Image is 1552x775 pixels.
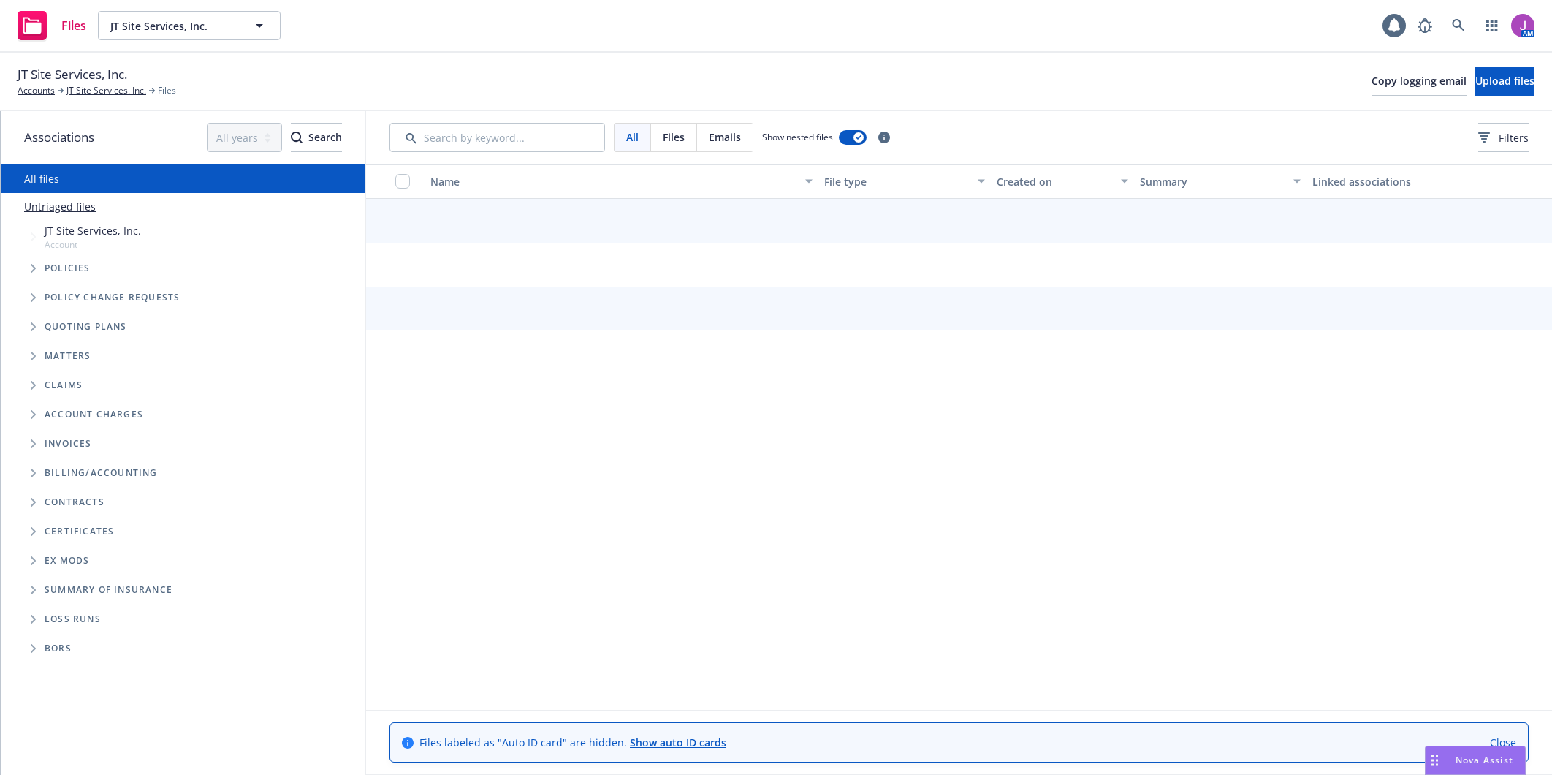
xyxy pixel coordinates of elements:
div: Created on [997,174,1112,189]
svg: Search [291,132,303,143]
div: Name [430,174,796,189]
span: All [626,129,639,145]
div: File type [824,174,969,189]
span: Loss Runs [45,615,101,624]
span: Contracts [45,498,104,507]
button: SearchSearch [291,123,342,152]
span: Billing/Accounting [45,469,158,477]
a: Files [12,5,92,46]
div: Folder Tree Example [1,458,365,663]
button: Summary [1134,164,1306,199]
img: photo [1511,14,1534,37]
span: Files [663,129,685,145]
button: Linked associations [1306,164,1479,199]
button: File type [818,164,991,199]
a: Accounts [18,84,55,97]
span: Upload files [1475,74,1534,88]
span: Claims [45,381,83,390]
button: Upload files [1475,67,1534,96]
span: Policy change requests [45,293,180,302]
input: Search by keyword... [389,123,605,152]
span: Files labeled as "Auto ID card" are hidden. [419,735,726,750]
a: Search [1444,11,1473,40]
span: Show nested files [762,131,833,143]
a: JT Site Services, Inc. [66,84,146,97]
span: JT Site Services, Inc. [18,65,127,84]
div: Search [291,124,342,151]
button: Nova Assist [1425,746,1526,775]
span: Files [61,20,86,31]
span: Files [158,84,176,97]
div: Linked associations [1312,174,1473,189]
span: Account [45,238,141,251]
span: Copy logging email [1372,74,1467,88]
div: Drag to move [1426,746,1444,774]
span: Filters [1478,130,1529,145]
a: Switch app [1477,11,1507,40]
button: Filters [1478,123,1529,152]
a: Close [1490,735,1516,750]
span: JT Site Services, Inc. [110,18,237,34]
button: Copy logging email [1372,67,1467,96]
button: JT Site Services, Inc. [98,11,281,40]
span: Filters [1499,130,1529,145]
a: All files [24,172,59,186]
span: Matters [45,352,91,360]
span: Emails [709,129,741,145]
button: Created on [991,164,1134,199]
button: Name [425,164,818,199]
input: Select all [395,174,410,189]
div: Tree Example [1,220,365,458]
span: Associations [24,128,94,147]
span: JT Site Services, Inc. [45,223,141,238]
span: Account charges [45,410,143,419]
a: Untriaged files [24,199,96,214]
div: Summary [1140,174,1285,189]
span: Certificates [45,527,114,536]
span: Ex Mods [45,556,89,565]
span: Invoices [45,439,92,448]
span: Summary of insurance [45,586,172,594]
span: Quoting plans [45,322,127,331]
span: Policies [45,264,91,273]
span: BORs [45,644,72,653]
a: Show auto ID cards [630,736,726,749]
span: Nova Assist [1456,754,1513,766]
a: Report a Bug [1410,11,1439,40]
